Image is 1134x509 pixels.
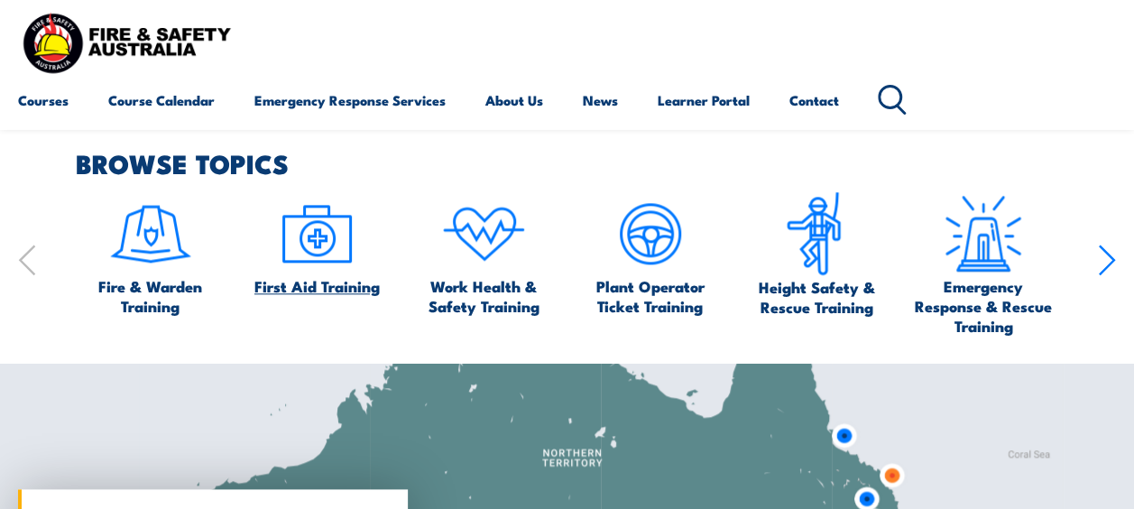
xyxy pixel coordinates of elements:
[742,277,891,317] span: Height Safety & Rescue Training
[576,191,725,316] a: Plant Operator Ticket Training
[18,79,69,122] a: Courses
[409,191,558,316] a: Work Health & Safety Training
[774,191,859,277] img: icon-6
[583,79,618,122] a: News
[108,79,215,122] a: Course Calendar
[254,276,380,296] span: First Aid Training
[441,191,526,276] img: icon-4
[76,191,226,316] a: Fire & Warden Training
[274,191,359,276] img: icon-2
[941,191,1026,276] img: Emergency Response Icon
[789,79,839,122] a: Contact
[908,276,1058,336] span: Emergency Response & Rescue Training
[76,276,226,316] span: Fire & Warden Training
[108,191,193,276] img: icon-1
[409,276,558,316] span: Work Health & Safety Training
[254,79,446,122] a: Emergency Response Services
[576,276,725,316] span: Plant Operator Ticket Training
[608,191,693,276] img: icon-5
[908,191,1058,336] a: Emergency Response & Rescue Training
[485,79,543,122] a: About Us
[658,79,750,122] a: Learner Portal
[742,191,891,317] a: Height Safety & Rescue Training
[76,151,1116,174] h2: BROWSE TOPICS
[254,191,380,296] a: First Aid Training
